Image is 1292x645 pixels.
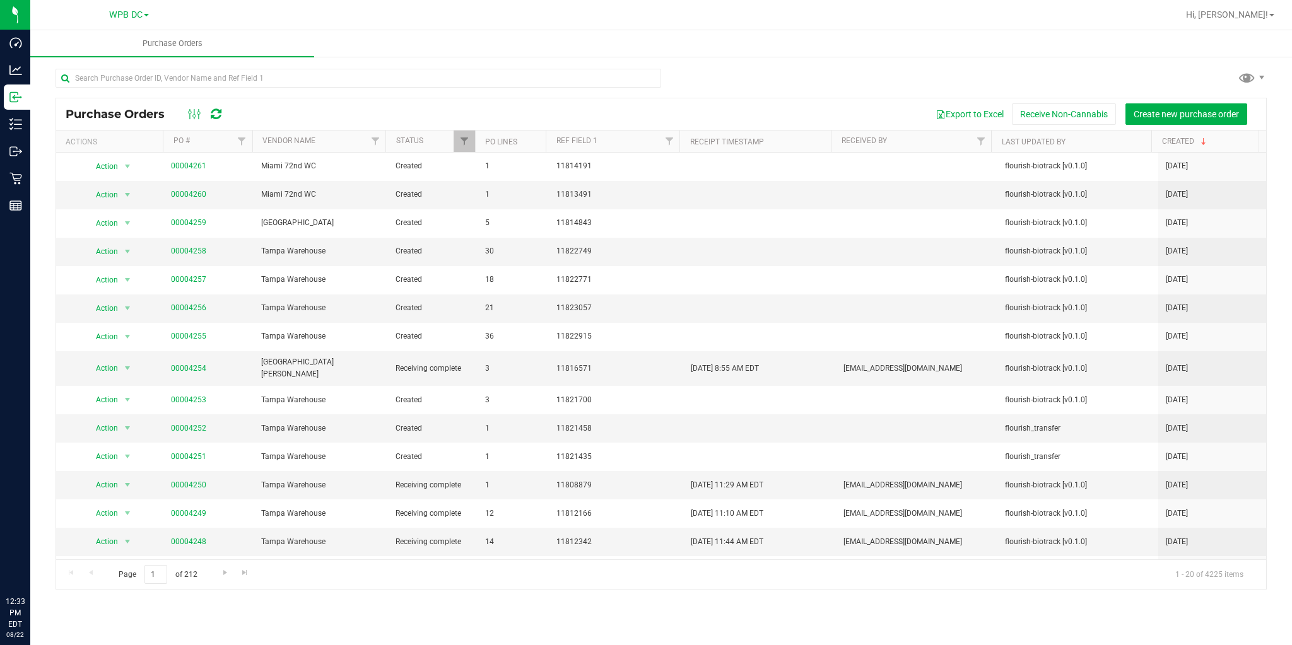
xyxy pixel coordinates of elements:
[171,395,206,404] a: 00004253
[171,190,206,199] a: 00004260
[6,596,25,630] p: 12:33 PM EDT
[119,271,135,289] span: select
[365,131,385,152] a: Filter
[9,172,22,185] inline-svg: Retail
[85,476,119,494] span: Action
[85,158,119,175] span: Action
[1166,508,1188,520] span: [DATE]
[485,508,542,520] span: 12
[485,363,542,375] span: 3
[1166,394,1188,406] span: [DATE]
[691,508,763,520] span: [DATE] 11:10 AM EDT
[261,330,380,342] span: Tampa Warehouse
[1166,302,1188,314] span: [DATE]
[261,189,380,200] span: Miami 72nd WC
[171,537,206,546] a: 00004248
[66,137,158,146] div: Actions
[485,330,542,342] span: 36
[261,302,380,314] span: Tampa Warehouse
[1002,137,1066,146] a: Last Updated By
[119,243,135,260] span: select
[171,218,206,227] a: 00004259
[396,508,470,520] span: Receiving complete
[171,364,206,373] a: 00004254
[1186,9,1268,20] span: Hi, [PERSON_NAME]!
[556,536,676,548] span: 11812342
[1005,274,1151,286] span: flourish-biotrack [v0.1.0]
[396,479,470,491] span: Receiving complete
[144,565,167,584] input: 1
[396,302,470,314] span: Created
[1012,103,1116,125] button: Receive Non-Cannabis
[1005,363,1151,375] span: flourish-biotrack [v0.1.0]
[842,136,887,145] a: Received By
[556,479,676,491] span: 11808879
[556,330,676,342] span: 11822915
[108,565,208,584] span: Page of 212
[261,217,380,229] span: [GEOGRAPHIC_DATA]
[556,189,676,200] span: 11813491
[485,479,542,491] span: 1
[485,394,542,406] span: 3
[396,363,470,375] span: Receiving complete
[396,136,423,145] a: Status
[1005,451,1151,463] span: flourish_transfer
[691,479,763,491] span: [DATE] 11:29 AM EDT
[119,391,135,409] span: select
[1165,565,1254,584] span: 1 - 20 of 4225 items
[556,508,676,520] span: 11812166
[171,509,206,518] a: 00004249
[485,274,542,286] span: 18
[119,186,135,204] span: select
[1166,451,1188,463] span: [DATE]
[119,328,135,346] span: select
[85,533,119,550] span: Action
[1005,394,1151,406] span: flourish-biotrack [v0.1.0]
[1166,479,1188,491] span: [DATE]
[216,565,234,582] a: Go to the next page
[485,137,517,146] a: PO Lines
[556,302,676,314] span: 11823057
[261,479,380,491] span: Tampa Warehouse
[261,536,380,548] span: Tampa Warehouse
[843,508,990,520] span: [EMAIL_ADDRESS][DOMAIN_NAME]
[843,363,990,375] span: [EMAIL_ADDRESS][DOMAIN_NAME]
[119,533,135,550] span: select
[126,38,220,49] span: Purchase Orders
[1166,536,1188,548] span: [DATE]
[66,107,177,121] span: Purchase Orders
[85,271,119,289] span: Action
[396,536,470,548] span: Receiving complete
[85,359,119,377] span: Action
[171,275,206,284] a: 00004257
[843,536,990,548] span: [EMAIL_ADDRESS][DOMAIN_NAME]
[171,480,206,489] a: 00004250
[396,422,470,434] span: Created
[85,243,119,260] span: Action
[1005,245,1151,257] span: flourish-biotrack [v0.1.0]
[970,131,991,152] a: Filter
[171,303,206,312] a: 00004256
[119,419,135,437] span: select
[556,245,676,257] span: 11822749
[843,479,990,491] span: [EMAIL_ADDRESS][DOMAIN_NAME]
[396,451,470,463] span: Created
[659,131,679,152] a: Filter
[556,422,676,434] span: 11821458
[1125,103,1247,125] button: Create new purchase order
[454,131,474,152] a: Filter
[171,332,206,340] a: 00004255
[85,328,119,346] span: Action
[9,145,22,158] inline-svg: Outbound
[9,118,22,131] inline-svg: Inventory
[85,391,119,409] span: Action
[37,542,52,557] iframe: Resource center unread badge
[556,136,597,145] a: Ref Field 1
[1166,189,1188,200] span: [DATE]
[85,448,119,465] span: Action
[171,452,206,461] a: 00004251
[1166,274,1188,286] span: [DATE]
[1166,245,1188,257] span: [DATE]
[1166,363,1188,375] span: [DATE]
[261,160,380,172] span: Miami 72nd WC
